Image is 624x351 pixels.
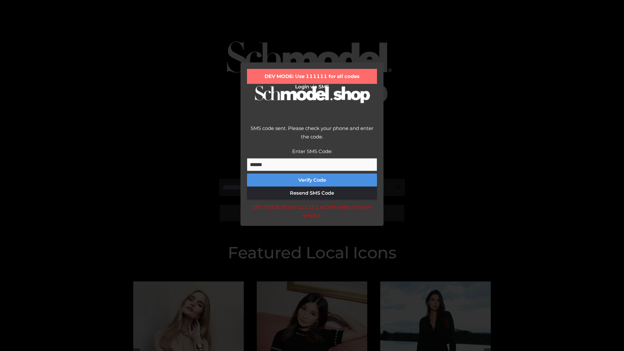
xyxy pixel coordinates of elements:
[247,124,377,147] div: SMS code sent. Please check your phone and enter the code.
[247,203,377,219] div: DEV MODE: Enter 111111 as SMS code (or leave empty).
[292,148,332,154] label: Enter SMS Code:
[247,84,377,90] h2: Login via SMS
[247,187,377,200] button: Resend SMS Code
[247,174,377,187] button: Verify Code
[247,69,377,84] div: DEV MODE: Use 111111 for all codes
